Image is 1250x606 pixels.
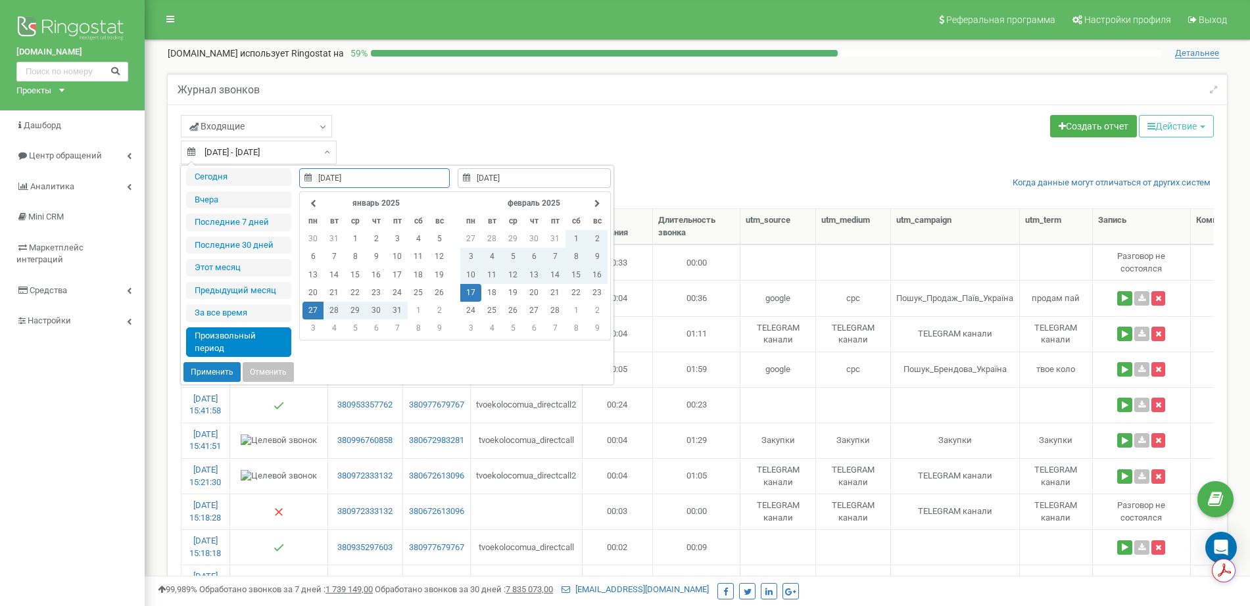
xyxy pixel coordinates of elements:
span: Детальнее [1175,48,1219,58]
td: 31 [544,230,565,248]
td: 14 [324,266,345,284]
div: Open Intercom Messenger [1205,532,1237,563]
td: 00:00 [653,245,740,280]
a: [DOMAIN_NAME] [16,46,128,58]
td: 10 [460,266,481,284]
td: 29 [345,302,366,319]
li: Вчера [186,191,291,209]
td: 27 [460,230,481,248]
td: 20 [302,284,324,302]
td: 23 [366,284,387,302]
td: TELEGRAM канали [740,316,816,352]
div: Проекты [16,85,51,97]
span: Настройки [28,315,71,325]
a: [DATE] 14:55:30 [189,571,221,594]
td: 4 [324,319,345,337]
th: вс [587,212,608,230]
a: Входящие [181,115,332,137]
a: Скачать [1134,433,1149,448]
th: сб [565,212,587,230]
a: 380972333132 [333,505,397,518]
img: Отвечен [274,400,284,411]
td: 14 [544,266,565,284]
li: Предыдущий меcяц [186,282,291,300]
td: 28 [544,302,565,319]
td: 21 [544,284,565,302]
img: Отвечен [274,542,284,553]
th: utm_source [740,209,816,245]
span: Mini CRM [28,212,64,221]
td: 00:04 [583,458,653,494]
td: 7 [324,248,345,266]
td: 20 [523,284,544,302]
td: tvoekolocomua_directcall [471,565,583,600]
td: 29 [502,230,523,248]
td: 11 [408,248,429,266]
td: 28 [324,302,345,319]
td: Закупки [891,423,1020,458]
td: 6 [523,319,544,337]
td: 18 [408,266,429,284]
span: Настройки профиля [1084,14,1171,25]
td: 2 [366,230,387,248]
a: 380977679767 [408,542,465,554]
td: TELEGRAM канали [1020,316,1093,352]
td: 5 [502,248,523,266]
td: 22 [345,284,366,302]
li: За все время [186,304,291,322]
td: 00:15 [653,565,740,600]
td: 30 [523,230,544,248]
img: Нет ответа [274,507,284,517]
a: [DATE] 15:41:58 [189,394,221,416]
td: Разговор не состоялся [1093,494,1191,529]
th: пн [460,212,481,230]
td: 26 [429,284,450,302]
th: ср [502,212,523,230]
h5: Журнал звонков [178,84,260,96]
td: 22 [565,284,587,302]
td: 12 [502,266,523,284]
td: 16 [366,266,387,284]
td: Пошук_Брендова_Україна [891,352,1020,387]
a: Скачать [1134,469,1149,484]
span: Маркетплейс интеграций [16,243,84,265]
td: 00:03 [583,494,653,529]
td: 15 [345,266,366,284]
a: Скачать [1134,362,1149,377]
th: Длительность звонка [653,209,740,245]
a: [EMAIL_ADDRESS][DOMAIN_NAME] [562,584,709,594]
td: 01:29 [653,423,740,458]
td: google [740,280,816,315]
td: 1 [565,302,587,319]
u: 1 739 149,00 [325,584,373,594]
th: Время ожидания [583,209,653,245]
th: utm_campaign [891,209,1020,245]
a: Скачать [1134,398,1149,412]
td: 00:23 [653,387,740,423]
td: 19 [429,266,450,284]
span: Входящие [189,120,245,133]
td: 13 [302,266,324,284]
span: использует Ringostat на [240,48,344,58]
td: 30 [366,302,387,319]
a: 380977679767 [408,399,465,411]
td: 9 [429,319,450,337]
td: 4 [481,248,502,266]
span: Аналитика [30,181,74,191]
td: tvoekolocomua_directcall2 [471,458,583,494]
td: 7 [387,319,408,337]
td: 1 [565,230,587,248]
td: 01:11 [653,316,740,352]
td: TELEGRAM канали [1020,458,1093,494]
td: cpc [816,280,891,315]
th: чт [523,212,544,230]
th: сб [408,212,429,230]
td: 01:59 [653,352,740,387]
u: 7 835 073,00 [506,584,553,594]
td: 31 [387,302,408,319]
a: [DATE] 15:41:51 [189,429,221,452]
a: Когда данные могут отличаться от других систем [1013,177,1211,189]
td: 8 [345,248,366,266]
a: [DATE] 15:21:30 [189,465,221,487]
td: 30 [302,230,324,248]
